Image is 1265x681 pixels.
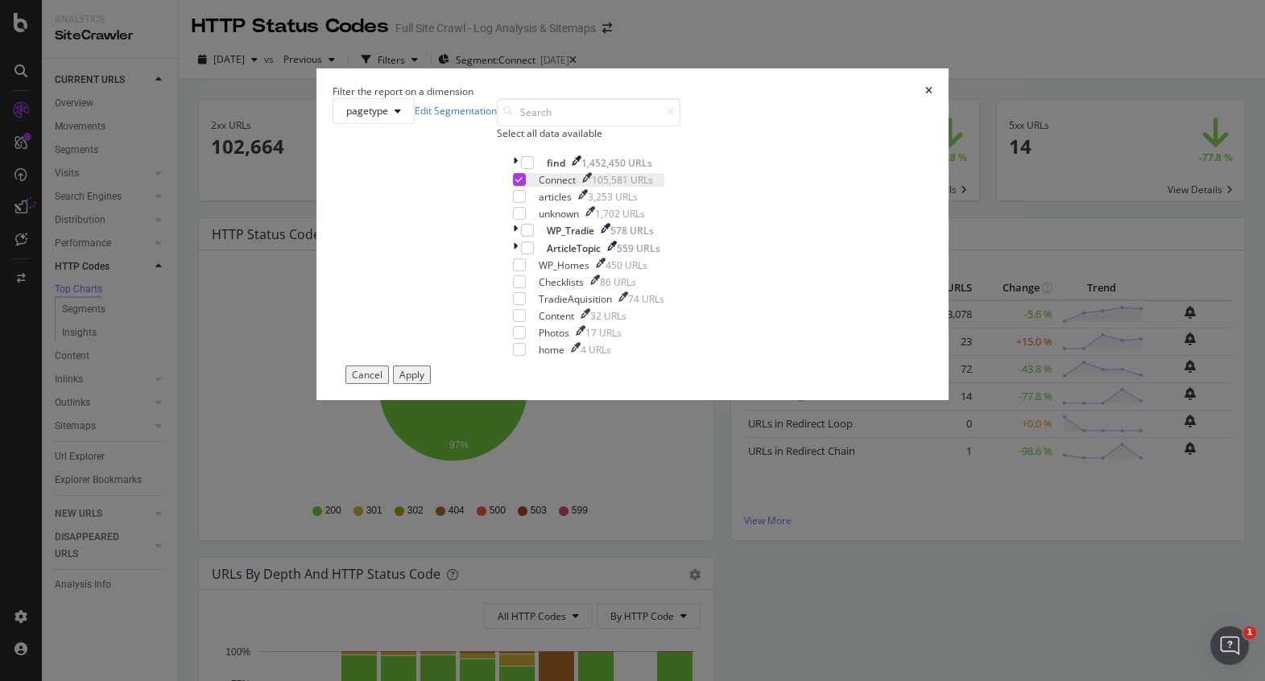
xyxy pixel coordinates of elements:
[547,156,565,170] div: find
[399,368,424,382] div: Apply
[415,104,497,118] a: Edit Segmentation
[539,275,584,289] div: Checklists
[393,365,431,384] button: Apply
[581,156,652,170] div: 1,452,450 URLs
[590,309,626,323] div: 32 URLs
[497,126,680,140] div: Select all data available
[539,258,589,272] div: WP_Homes
[592,173,653,187] div: 105,581 URLs
[539,292,612,306] div: TradieAquisition
[925,85,932,98] div: times
[333,98,415,124] button: pagetype
[352,368,382,382] div: Cancel
[610,224,654,237] div: 578 URLs
[588,190,638,204] div: 3,253 URLs
[539,326,569,340] div: Photos
[1210,626,1249,665] iframe: Intercom live chat
[595,207,645,221] div: 1,702 URLs
[539,207,579,221] div: unknown
[346,104,388,118] span: pagetype
[547,224,594,237] div: WP_Tradie
[1243,626,1256,639] span: 1
[333,85,473,98] div: Filter the report on a dimension
[617,241,660,255] div: 559 URLs
[547,241,601,255] div: ArticleTopic
[316,68,949,400] div: modal
[585,326,622,340] div: 17 URLs
[539,173,576,187] div: Connect
[345,365,389,384] button: Cancel
[628,292,664,306] div: 74 URLs
[581,343,611,357] div: 4 URLs
[539,309,574,323] div: Content
[497,98,680,126] input: Search
[539,190,572,204] div: articles
[539,343,564,357] div: home
[606,258,647,272] div: 450 URLs
[600,275,636,289] div: 86 URLs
